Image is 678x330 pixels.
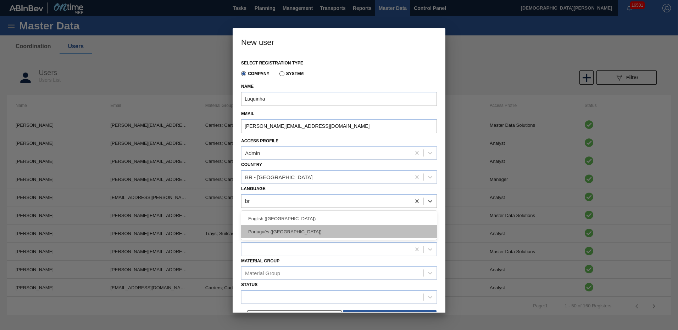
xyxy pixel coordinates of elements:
label: Company [241,71,269,76]
button: Cancel [248,310,341,324]
label: Email [241,109,437,119]
label: Select registration type [241,61,303,66]
label: Access Profile [241,138,278,143]
label: Supplier Unit [241,210,273,215]
label: Country [241,162,262,167]
div: BR - [GEOGRAPHIC_DATA] [245,174,312,180]
button: Save [343,310,437,324]
h3: New user [233,28,445,55]
label: Language [241,186,266,191]
label: System [279,71,304,76]
div: Português ([GEOGRAPHIC_DATA]) [241,225,437,238]
label: Name [241,81,437,92]
div: Admin [245,150,260,156]
div: English ([GEOGRAPHIC_DATA]) [241,212,437,225]
label: Material Group [241,258,279,263]
label: Status [241,282,257,287]
div: Material Group [245,270,280,276]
